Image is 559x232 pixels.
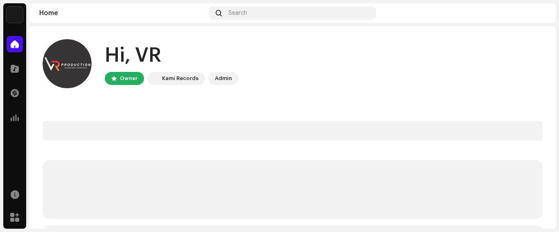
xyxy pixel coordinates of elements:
[105,42,239,69] div: Hi, VR
[162,74,198,83] div: Kami Records
[7,7,23,23] img: 33004b37-325d-4a8b-b51f-c12e9b964943
[43,39,92,88] img: 9d4a59dd-60ad-4852-9e1f-00077a94b8cc
[120,74,137,83] div: Owner
[39,10,206,16] div: Home
[533,7,546,20] img: 9d4a59dd-60ad-4852-9e1f-00077a94b8cc
[215,74,232,83] div: Admin
[149,74,159,83] img: 33004b37-325d-4a8b-b51f-c12e9b964943
[228,10,247,16] span: Search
